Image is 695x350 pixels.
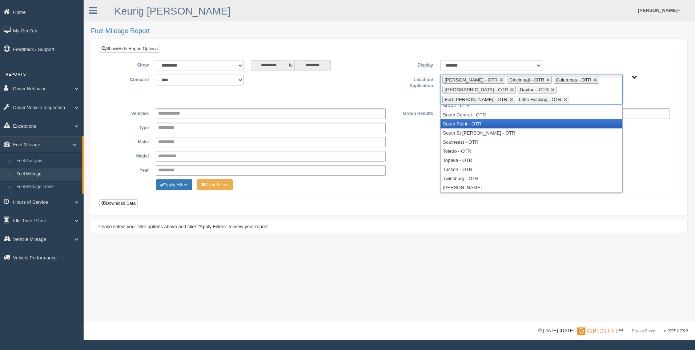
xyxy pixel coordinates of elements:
[441,165,622,174] li: Tucson - OTR
[105,108,152,117] label: Vehicles
[105,165,152,174] label: Year
[441,138,622,147] li: Southeast - OTR
[389,60,437,69] label: Display
[105,151,152,160] label: Model
[105,123,152,131] label: Type
[99,199,138,207] button: Download Data
[441,128,622,138] li: South St [PERSON_NAME] - OTR
[441,174,622,183] li: Twinsburg - OTR
[445,87,508,92] span: [GEOGRAPHIC_DATA] - OTR
[441,147,622,156] li: Toledo - OTR
[519,97,562,102] span: Little Hocking - OTR
[13,180,82,194] a: Fuel Mileage Trend
[287,60,294,71] span: to
[156,179,192,190] button: Change Filter Options
[632,329,655,333] a: Privacy Policy
[441,110,622,119] li: South Central - OTR
[520,87,549,92] span: Dayton - OTR
[538,327,688,335] div: © [DATE]-[DATE] - ™
[664,329,688,333] span: v. 2025.4.2019
[556,77,591,83] span: Columbus - OTR
[445,77,498,83] span: [PERSON_NAME] - OTR
[577,327,618,335] img: Gridline
[100,45,160,53] a: Show/Hide Report Options
[91,28,688,35] h2: Fuel Mileage Report
[115,5,230,17] a: Keurig [PERSON_NAME]
[389,75,437,90] label: Location/ Application
[441,183,622,192] li: [PERSON_NAME]
[13,155,82,168] a: Fuel Analysis
[441,119,622,128] li: South Point - OTR
[441,156,622,165] li: Topeka - OTR
[105,60,152,69] label: Show
[441,101,622,110] li: SoCal - OTR
[105,137,152,146] label: Make
[13,168,82,181] a: Fuel Mileage
[509,77,544,83] span: Cincinnati - OTR
[105,75,152,83] label: Compare
[97,224,269,229] span: Please select your filter options above and click "Apply Filters" to view your report.
[445,97,507,102] span: Fort [PERSON_NAME] - OTR
[389,108,437,117] label: Group Results
[197,179,233,190] button: Change Filter Options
